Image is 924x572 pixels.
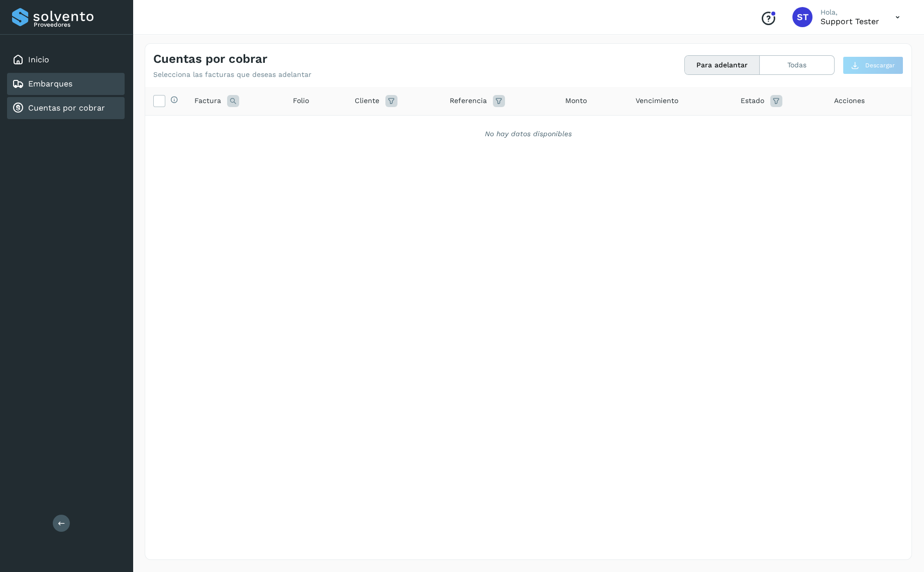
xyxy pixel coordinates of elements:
[834,96,865,106] span: Acciones
[865,61,895,70] span: Descargar
[636,96,678,106] span: Vencimiento
[194,96,221,106] span: Factura
[34,21,121,28] p: Proveedores
[293,96,309,106] span: Folio
[28,79,72,88] a: Embarques
[7,97,125,119] div: Cuentas por cobrar
[153,52,267,66] h4: Cuentas por cobrar
[355,96,379,106] span: Cliente
[450,96,487,106] span: Referencia
[28,55,49,64] a: Inicio
[7,49,125,71] div: Inicio
[820,17,879,26] p: Support Tester
[685,56,760,74] button: Para adelantar
[153,70,312,79] p: Selecciona las facturas que deseas adelantar
[741,96,764,106] span: Estado
[28,103,105,113] a: Cuentas por cobrar
[760,56,834,74] button: Todas
[843,56,903,74] button: Descargar
[820,8,879,17] p: Hola,
[158,129,898,139] div: No hay datos disponibles
[565,96,587,106] span: Monto
[7,73,125,95] div: Embarques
